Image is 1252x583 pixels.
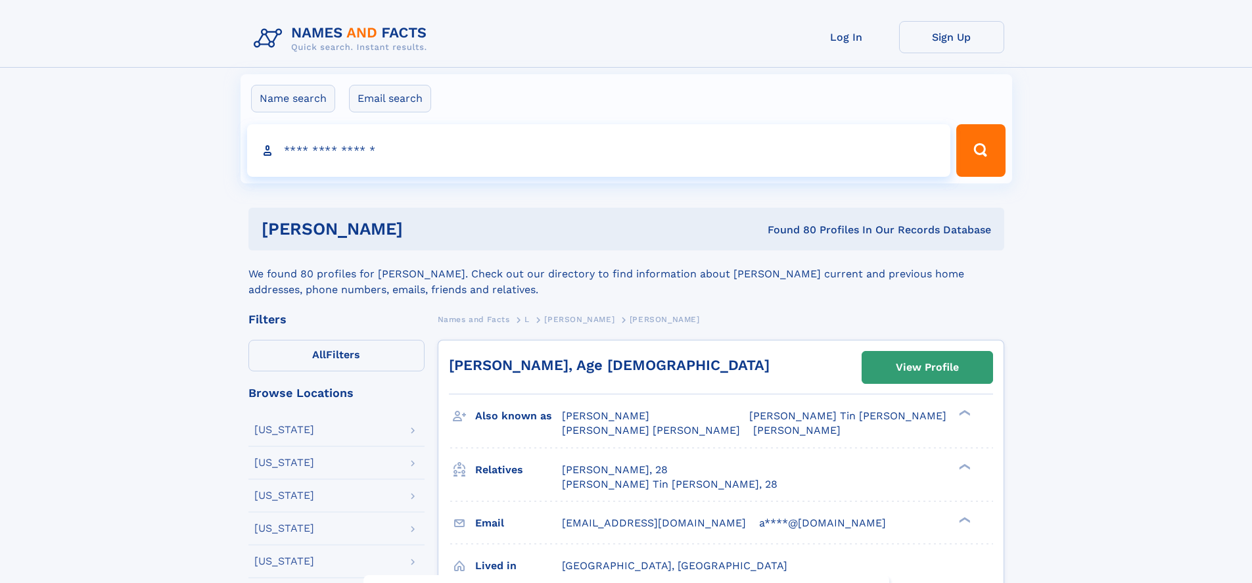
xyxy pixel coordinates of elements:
[524,311,530,327] a: L
[248,250,1004,298] div: We found 80 profiles for [PERSON_NAME]. Check out our directory to find information about [PERSON...
[896,352,959,383] div: View Profile
[562,477,777,492] a: [PERSON_NAME] Tin [PERSON_NAME], 28
[254,523,314,534] div: [US_STATE]
[899,21,1004,53] a: Sign Up
[862,352,992,383] a: View Profile
[312,348,326,361] span: All
[449,357,770,373] a: [PERSON_NAME], Age [DEMOGRAPHIC_DATA]
[262,221,586,237] h1: [PERSON_NAME]
[749,409,946,422] span: [PERSON_NAME] Tin [PERSON_NAME]
[254,425,314,435] div: [US_STATE]
[956,515,971,524] div: ❯
[753,424,841,436] span: [PERSON_NAME]
[585,223,991,237] div: Found 80 Profiles In Our Records Database
[562,559,787,572] span: [GEOGRAPHIC_DATA], [GEOGRAPHIC_DATA]
[562,409,649,422] span: [PERSON_NAME]
[254,556,314,567] div: [US_STATE]
[248,21,438,57] img: Logo Names and Facts
[248,314,425,325] div: Filters
[475,405,562,427] h3: Also known as
[475,512,562,534] h3: Email
[475,459,562,481] h3: Relatives
[630,315,700,324] span: [PERSON_NAME]
[794,21,899,53] a: Log In
[349,85,431,112] label: Email search
[254,490,314,501] div: [US_STATE]
[956,124,1005,177] button: Search Button
[475,555,562,577] h3: Lived in
[438,311,510,327] a: Names and Facts
[524,315,530,324] span: L
[254,457,314,468] div: [US_STATE]
[562,517,746,529] span: [EMAIL_ADDRESS][DOMAIN_NAME]
[562,463,668,477] a: [PERSON_NAME], 28
[544,311,614,327] a: [PERSON_NAME]
[248,387,425,399] div: Browse Locations
[562,424,740,436] span: [PERSON_NAME] [PERSON_NAME]
[956,409,971,417] div: ❯
[544,315,614,324] span: [PERSON_NAME]
[248,340,425,371] label: Filters
[251,85,335,112] label: Name search
[247,124,951,177] input: search input
[956,462,971,471] div: ❯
